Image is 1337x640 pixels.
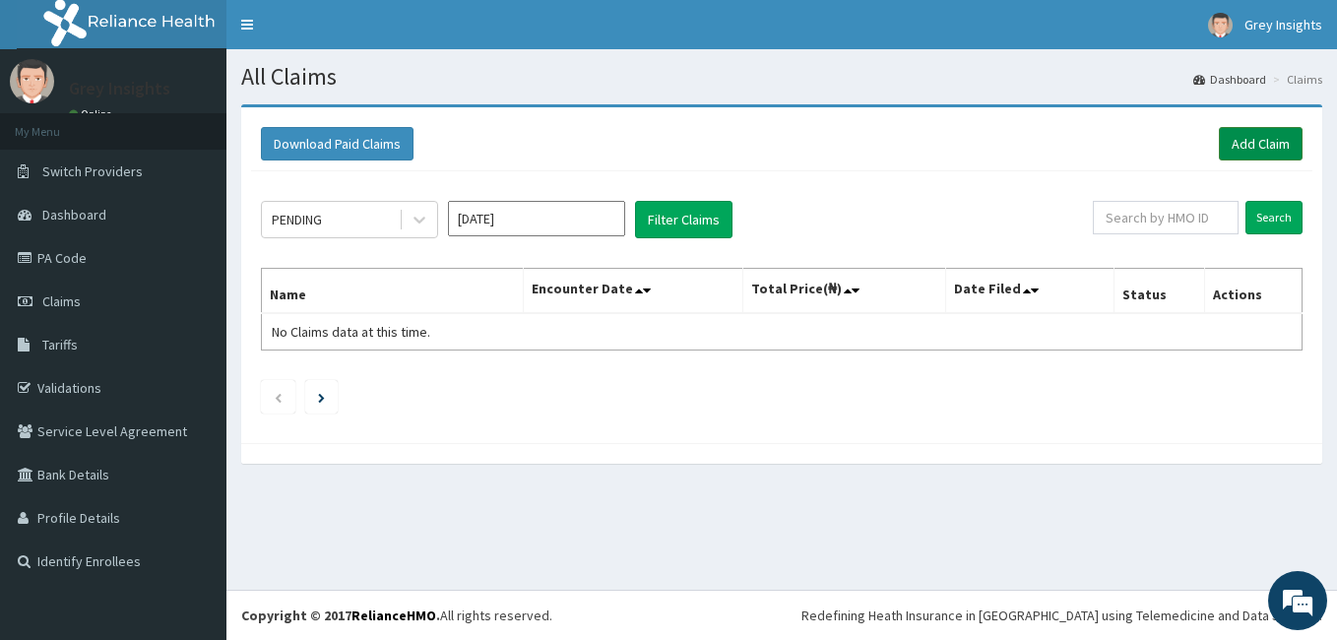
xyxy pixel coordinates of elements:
img: User Image [1208,13,1233,37]
input: Search [1245,201,1303,234]
img: User Image [10,59,54,103]
a: Previous page [274,388,283,406]
span: Grey Insights [1244,16,1322,33]
h1: All Claims [241,64,1322,90]
a: RelianceHMO [351,607,436,624]
input: Search by HMO ID [1093,201,1239,234]
span: Dashboard [42,206,106,224]
input: Select Month and Year [448,201,625,236]
button: Filter Claims [635,201,732,238]
footer: All rights reserved. [226,590,1337,640]
p: Grey Insights [69,80,170,97]
a: Add Claim [1219,127,1303,160]
li: Claims [1268,71,1322,88]
th: Status [1114,269,1204,314]
a: Next page [318,388,325,406]
th: Name [262,269,524,314]
th: Total Price(₦) [742,269,945,314]
button: Download Paid Claims [261,127,414,160]
span: Switch Providers [42,162,143,180]
th: Actions [1204,269,1302,314]
div: Redefining Heath Insurance in [GEOGRAPHIC_DATA] using Telemedicine and Data Science! [801,606,1322,625]
a: Online [69,107,116,121]
div: PENDING [272,210,322,229]
th: Date Filed [946,269,1114,314]
span: No Claims data at this time. [272,323,430,341]
th: Encounter Date [524,269,743,314]
span: Claims [42,292,81,310]
a: Dashboard [1193,71,1266,88]
span: Tariffs [42,336,78,353]
strong: Copyright © 2017 . [241,607,440,624]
